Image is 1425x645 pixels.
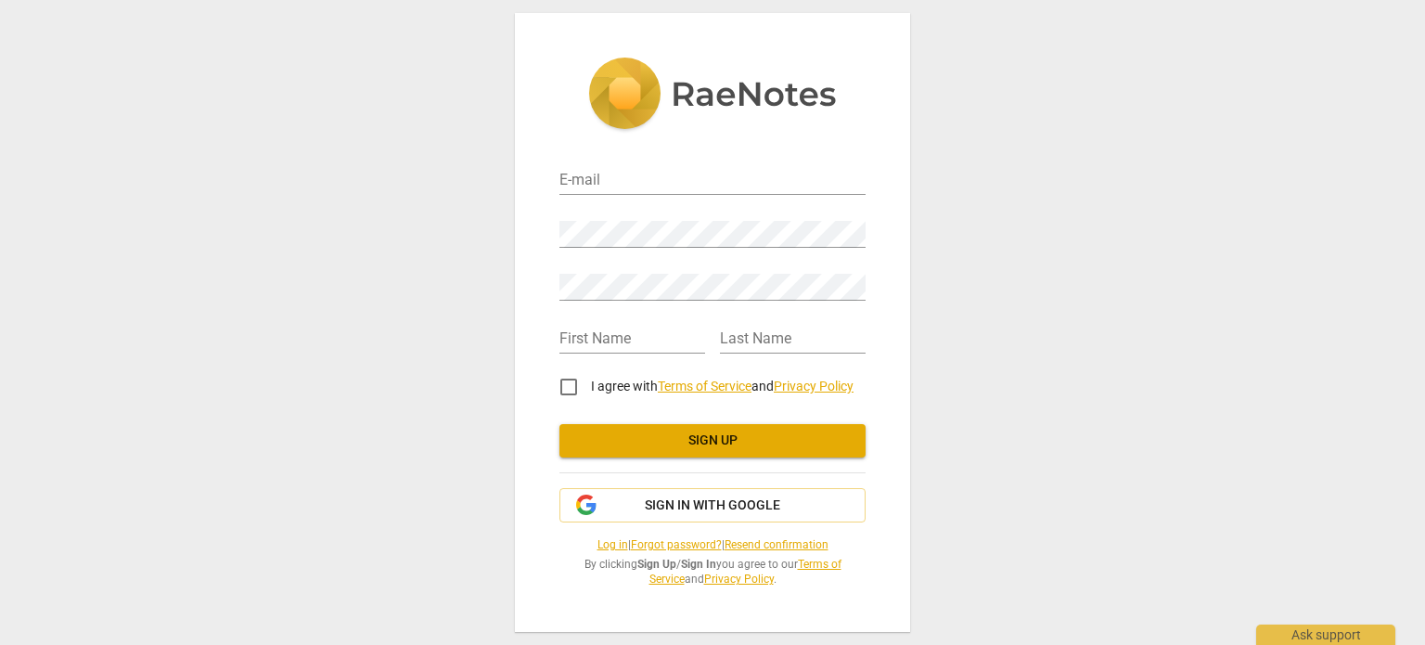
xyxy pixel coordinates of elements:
button: Sign up [559,424,866,458]
span: I agree with and [591,379,854,393]
a: Privacy Policy [704,573,774,586]
a: Terms of Service [649,558,841,587]
b: Sign Up [637,558,676,571]
button: Sign in with Google [559,488,866,523]
span: By clicking / you agree to our and . [559,557,866,587]
div: Ask support [1256,625,1395,645]
a: Terms of Service [658,379,751,393]
a: Log in [597,538,628,551]
span: | | [559,537,866,553]
span: Sign up [574,432,851,450]
b: Sign In [681,558,716,571]
a: Privacy Policy [774,379,854,393]
a: Forgot password? [631,538,722,551]
span: Sign in with Google [645,497,780,515]
a: Resend confirmation [725,538,828,551]
img: 5ac2273c67554f335776073100b6d88f.svg [588,58,837,134]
